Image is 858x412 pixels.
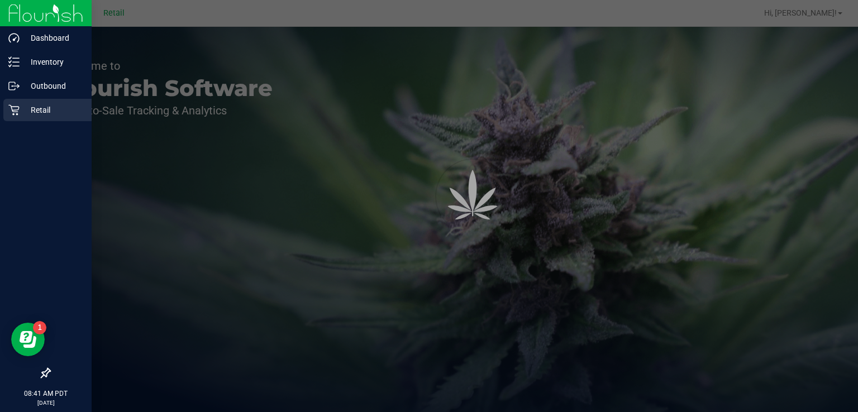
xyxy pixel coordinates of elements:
p: Dashboard [20,31,87,45]
inline-svg: Outbound [8,80,20,92]
iframe: Resource center unread badge [33,321,46,334]
inline-svg: Retail [8,104,20,116]
p: 08:41 AM PDT [5,389,87,399]
iframe: Resource center [11,323,45,356]
p: Outbound [20,79,87,93]
inline-svg: Dashboard [8,32,20,44]
inline-svg: Inventory [8,56,20,68]
p: [DATE] [5,399,87,407]
p: Retail [20,103,87,117]
p: Inventory [20,55,87,69]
